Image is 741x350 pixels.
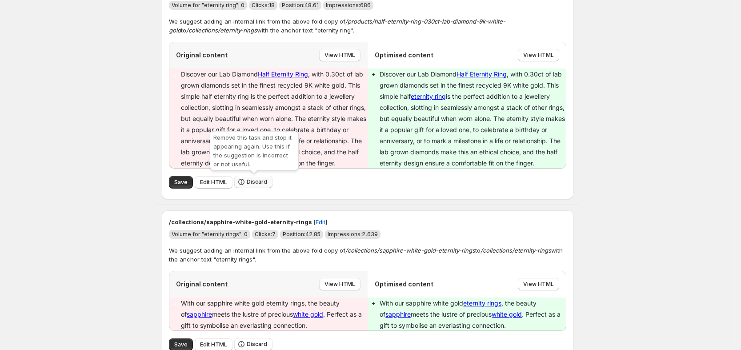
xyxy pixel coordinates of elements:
[319,278,360,290] button: View HTML
[181,298,367,331] p: With our sapphire white gold eternity rings, the beauty of meets the lustre of precious . Perfect...
[310,215,331,229] button: Edit
[319,49,360,61] button: View HTML
[385,310,411,318] a: sapphire
[169,18,505,34] em: /products/half-eternity-ring-030ct-lab-diamond-9k-white-gold
[176,280,228,289] p: Original content
[523,52,554,59] span: View HTML
[523,281,554,288] span: View HTML
[380,298,566,331] p: With our sapphire white gold , the beauty of meets the lustre of precious . Perfect as a gift to ...
[169,176,193,189] button: Save
[252,2,275,8] span: Clicks: 18
[411,93,446,100] a: eternity ring
[316,217,325,226] span: Edit
[282,2,319,8] span: Position: 48.61
[481,247,551,254] em: /collections/eternity-rings
[345,247,475,254] em: /collections/sapphire-white-gold-eternity-rings
[234,176,272,188] button: Discard
[176,51,228,60] p: Original content
[174,341,188,348] span: Save
[492,310,522,318] a: white gold
[173,69,177,80] pre: -
[518,278,559,290] button: View HTML
[375,280,433,289] p: Optimised content
[326,2,371,8] span: Impressions: 686
[200,341,227,348] span: Edit HTML
[169,217,566,226] p: /collections/sapphire-white-gold-eternity-rings [ ]
[457,70,507,78] a: Half Eternity Ring
[255,231,276,237] span: Clicks: 7
[293,310,323,318] a: white gold
[380,68,566,169] p: Discover our Lab Diamond , with 0.30ct of lab grown diamonds set in the finest recycled 9K white ...
[173,298,177,309] pre: -
[375,51,433,60] p: Optimised content
[247,341,267,348] span: Discard
[372,69,376,80] pre: +
[181,68,367,169] p: Discover our Lab Diamond , with 0.30ct of lab grown diamonds set in the finest recycled 9K white ...
[283,231,320,237] span: Position: 42.85
[195,176,232,189] button: Edit HTML
[328,231,378,237] span: Impressions: 2,639
[518,49,559,61] button: View HTML
[169,17,566,35] p: We suggest adding an internal link from the above fold copy of to with the anchor text "eternity ...
[372,298,376,309] pre: +
[258,70,308,78] a: Half Eternity Ring
[186,27,257,34] em: /collections/eternity-rings
[247,178,267,185] span: Discard
[324,52,355,59] span: View HTML
[169,246,566,264] p: We suggest adding an internal link from the above fold copy of to with the anchor text "eternity ...
[187,310,212,318] a: sapphire
[200,179,227,186] span: Edit HTML
[463,299,501,307] a: eternity rings
[172,2,244,8] span: Volume for "eternity ring": 0
[324,281,355,288] span: View HTML
[172,231,248,237] span: Volume for "eternity rings": 0
[174,179,188,186] span: Save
